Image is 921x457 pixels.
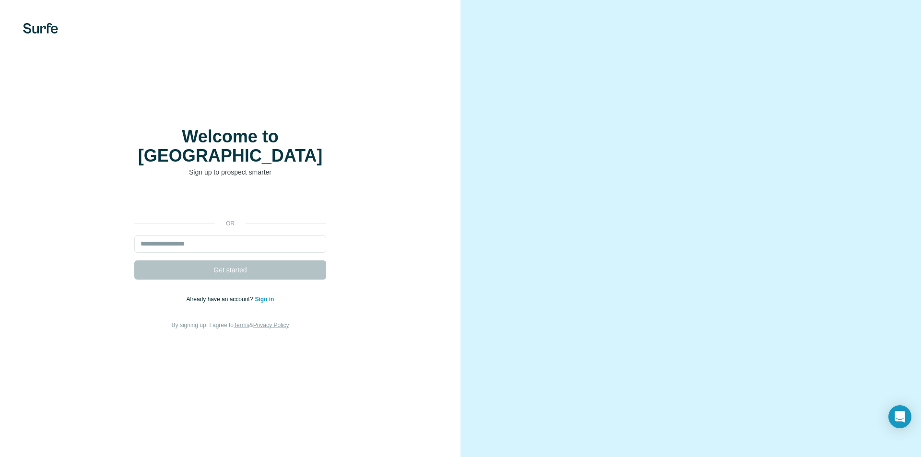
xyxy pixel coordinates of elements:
[255,296,274,303] a: Sign in
[172,322,289,328] span: By signing up, I agree to &
[234,322,249,328] a: Terms
[888,405,911,428] div: Open Intercom Messenger
[253,322,289,328] a: Privacy Policy
[187,296,255,303] span: Already have an account?
[215,219,246,228] p: or
[134,167,326,177] p: Sign up to prospect smarter
[130,191,331,212] iframe: Sign in with Google Button
[134,127,326,165] h1: Welcome to [GEOGRAPHIC_DATA]
[23,23,58,34] img: Surfe's logo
